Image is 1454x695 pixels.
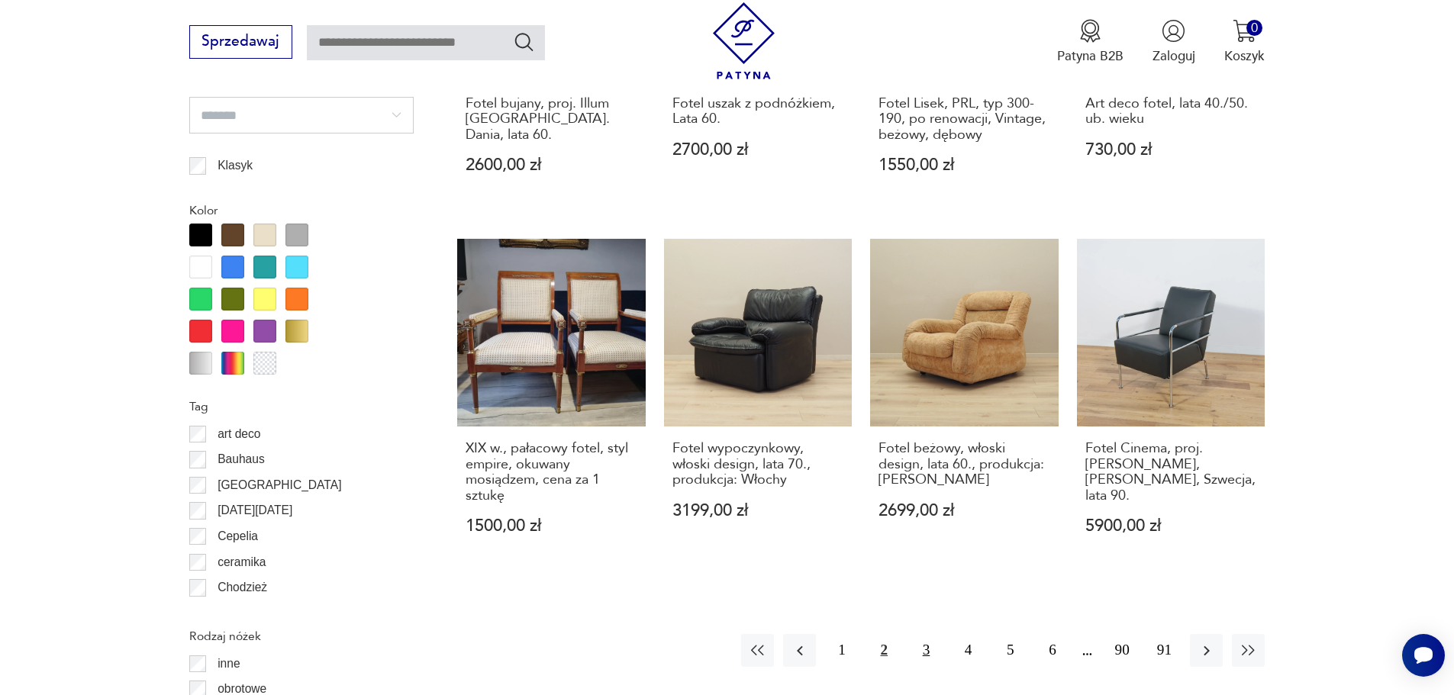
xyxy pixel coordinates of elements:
button: Sprzedawaj [189,25,292,59]
iframe: Smartsupp widget button [1402,634,1445,677]
p: Tag [189,397,414,417]
p: Rodzaj nóżek [189,626,414,646]
p: ceramika [218,552,266,572]
a: Ikona medaluPatyna B2B [1057,19,1124,65]
button: Szukaj [513,31,535,53]
p: 5900,00 zł [1085,518,1257,534]
button: 0Koszyk [1224,19,1265,65]
p: Zaloguj [1153,47,1195,65]
img: Ikona koszyka [1233,19,1256,43]
button: 4 [952,634,985,667]
p: Patyna B2B [1057,47,1124,65]
a: Fotel wypoczynkowy, włoski design, lata 70., produkcja: WłochyFotel wypoczynkowy, włoski design, ... [664,239,853,570]
p: 2600,00 zł [466,157,637,173]
h3: Fotel uszak z podnóżkiem, Lata 60. [672,96,844,127]
a: Sprzedawaj [189,37,292,49]
p: art deco [218,424,260,444]
p: Chodzież [218,578,267,597]
p: 1550,00 zł [879,157,1050,173]
h3: Fotel beżowy, włoski design, lata 60., produkcja: [PERSON_NAME] [879,441,1050,487]
p: 730,00 zł [1085,142,1257,158]
img: Ikonka użytkownika [1162,19,1185,43]
p: 3199,00 zł [672,503,844,519]
button: 6 [1036,634,1069,667]
a: Fotel Cinema, proj. Gunilla Allard, Lammhults, Szwecja, lata 90.Fotel Cinema, proj. [PERSON_NAME]... [1077,239,1265,570]
img: Patyna - sklep z meblami i dekoracjami vintage [705,2,782,79]
button: 5 [994,634,1027,667]
a: Fotel beżowy, włoski design, lata 60., produkcja: WłochyFotel beżowy, włoski design, lata 60., pr... [870,239,1059,570]
p: 2700,00 zł [672,142,844,158]
a: XIX w., pałacowy fotel, styl empire, okuwany mosiądzem, cena za 1 sztukęXIX w., pałacowy fotel, s... [457,239,646,570]
h3: Fotel wypoczynkowy, włoski design, lata 70., produkcja: Włochy [672,441,844,487]
h3: Fotel Cinema, proj. [PERSON_NAME], [PERSON_NAME], Szwecja, lata 90. [1085,441,1257,504]
p: Bauhaus [218,449,265,469]
div: 0 [1246,20,1262,36]
p: Cepelia [218,526,258,546]
p: Koszyk [1224,47,1265,65]
h3: Art deco fotel, lata 40./50. ub. wieku [1085,96,1257,127]
button: 2 [868,634,901,667]
p: Ćmielów [218,603,263,623]
img: Ikona medalu [1078,19,1102,43]
p: Kolor [189,201,414,220]
h3: XIX w., pałacowy fotel, styl empire, okuwany mosiądzem, cena za 1 sztukę [466,441,637,504]
p: [DATE][DATE] [218,500,292,520]
p: 2699,00 zł [879,503,1050,519]
p: Klasyk [218,156,253,175]
button: 3 [910,634,943,667]
button: 91 [1148,634,1181,667]
button: Zaloguj [1153,19,1195,65]
p: [GEOGRAPHIC_DATA] [218,475,341,495]
h3: Fotel bujany, proj. Illum [GEOGRAPHIC_DATA]. Dania, lata 60. [466,96,637,143]
button: 1 [825,634,858,667]
h3: Fotel Lisek, PRL, typ 300-190, po renowacji, Vintage, beżowy, dębowy [879,96,1050,143]
button: Patyna B2B [1057,19,1124,65]
button: 90 [1106,634,1139,667]
p: inne [218,654,240,674]
p: 1500,00 zł [466,518,637,534]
